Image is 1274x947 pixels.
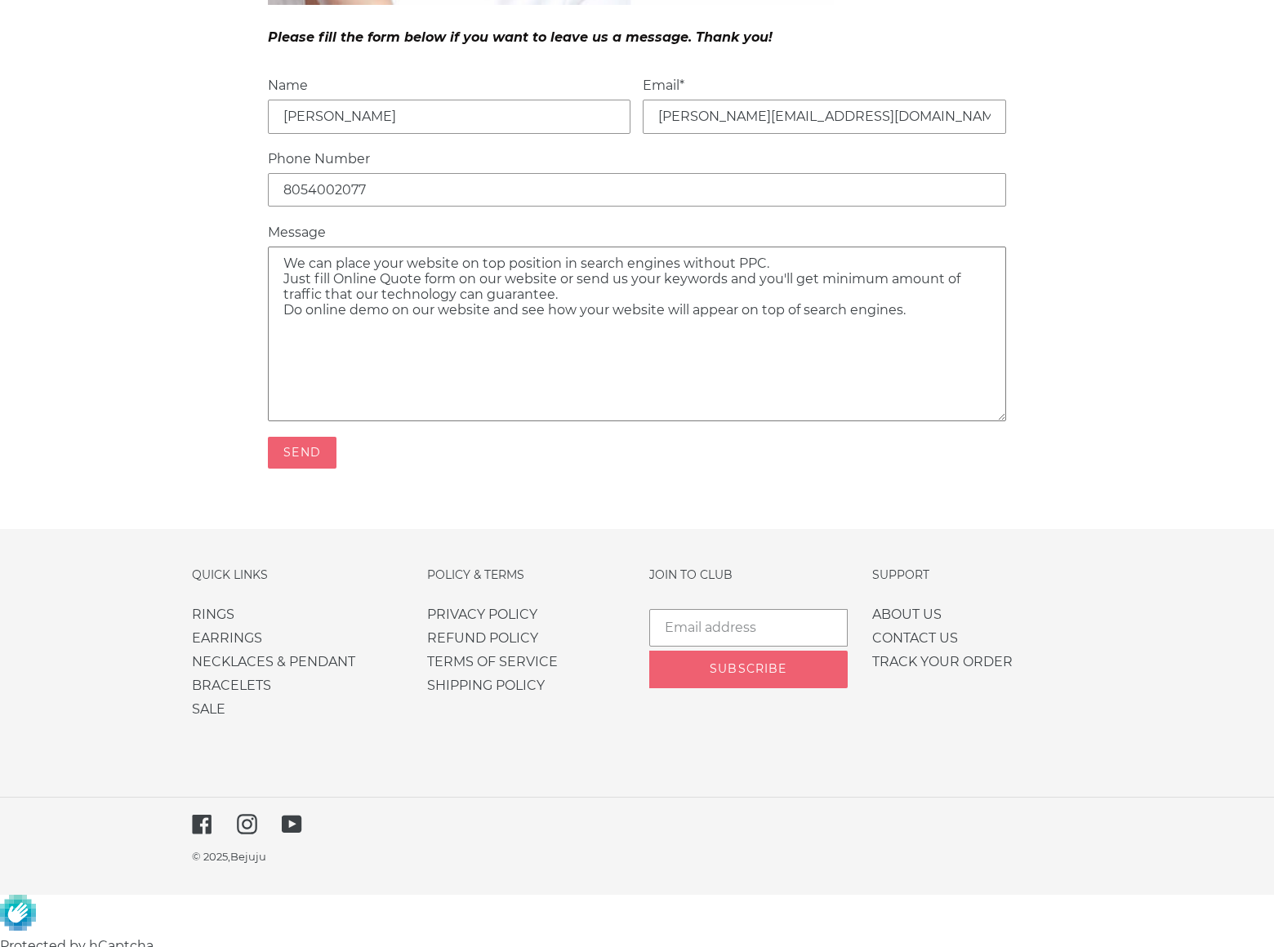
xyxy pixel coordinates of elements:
[268,149,1005,169] label: Phone Number
[192,654,355,669] a: NECKLACES & PENDANT
[427,678,545,693] a: SHIPPING POLICY
[427,566,582,584] p: POLICY & TERMS
[192,566,380,584] p: QUICK LINKS
[643,76,1005,96] label: Email
[427,630,538,646] a: REFUND POLICY
[427,654,558,669] a: TERMS OF SERVICE
[427,607,537,622] a: PRIVACY POLICY
[192,701,225,717] a: SALE
[268,437,336,469] input: Send
[192,678,271,693] a: BRACELETS
[649,651,848,688] button: Subscribe
[268,29,773,45] em: Please fill the form below if you want to leave us a message. Thank you!
[649,566,848,584] p: JOIN TO CLUB
[710,661,786,676] span: Subscribe
[872,566,1013,584] p: SUPPORT
[192,630,262,646] a: EARRINGS
[872,630,958,646] a: CONTACT US
[230,850,266,863] a: Bejuju
[649,609,848,647] input: Email address
[872,607,942,622] a: ABOUT US
[192,850,266,863] small: © 2025,
[268,223,1005,242] label: Message
[192,607,234,622] a: RINGS
[872,654,1013,669] a: TRACK YOUR ORDER
[268,76,630,96] label: Name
